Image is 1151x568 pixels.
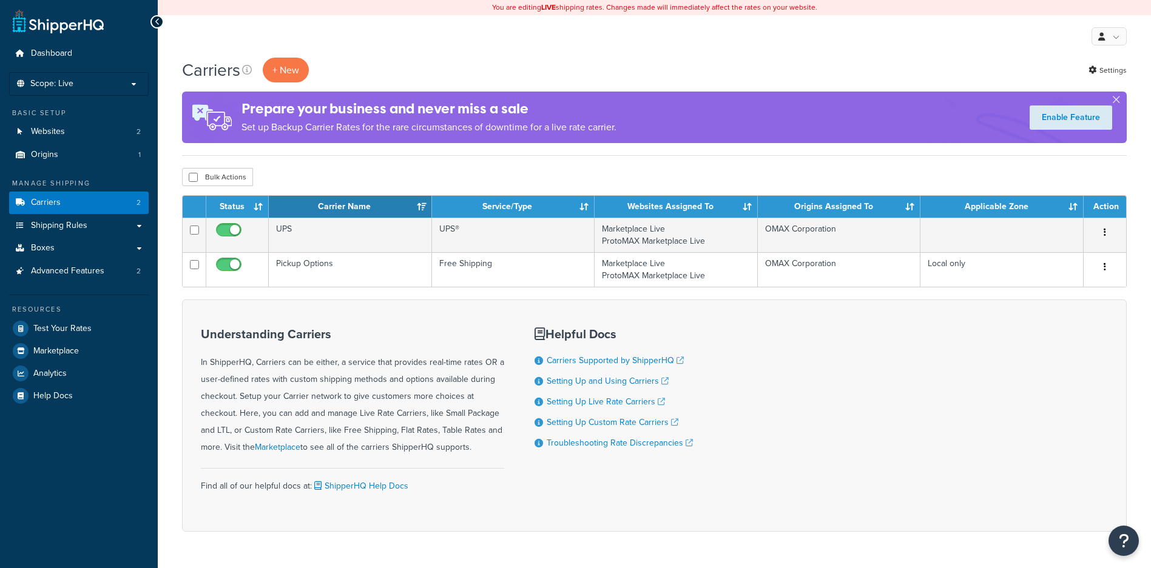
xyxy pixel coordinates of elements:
[31,127,65,137] span: Websites
[9,192,149,214] a: Carriers 2
[9,42,149,65] a: Dashboard
[137,266,141,276] span: 2
[138,150,141,160] span: 1
[9,363,149,384] a: Analytics
[595,196,758,218] th: Websites Assigned To: activate to sort column ascending
[33,391,73,401] span: Help Docs
[182,92,241,143] img: ad-rules-rateshop-fe6ec290ccb7230408bd80ed9643f0289d75e0ffd9eb532fc0e269fcd187b520.png
[137,198,141,208] span: 2
[758,252,921,287] td: OMAX Corporation
[206,196,269,218] th: Status: activate to sort column ascending
[432,196,595,218] th: Service/Type: activate to sort column ascending
[182,58,240,82] h1: Carriers
[1089,62,1127,79] a: Settings
[541,2,556,13] b: LIVE
[255,441,300,453] a: Marketplace
[9,178,149,189] div: Manage Shipping
[9,304,149,315] div: Resources
[547,395,665,408] a: Setting Up Live Rate Carriers
[432,218,595,252] td: UPS®
[269,252,432,287] td: Pickup Options
[31,198,61,208] span: Carriers
[1109,526,1139,556] button: Open Resource Center
[758,218,921,252] td: OMAX Corporation
[31,150,58,160] span: Origins
[263,58,309,82] button: + New
[9,121,149,143] li: Websites
[595,218,758,252] td: Marketplace Live ProtoMAX Marketplace Live
[9,144,149,166] li: Origins
[547,354,684,367] a: Carriers Supported by ShipperHQ
[241,119,616,136] p: Set up Backup Carrier Rates for the rare circumstances of downtime for a live rate carrier.
[9,237,149,259] a: Boxes
[31,221,87,231] span: Shipping Rules
[312,479,408,492] a: ShipperHQ Help Docs
[182,168,253,186] button: Bulk Actions
[33,369,67,379] span: Analytics
[9,215,149,237] a: Shipping Rules
[9,260,149,282] li: Advanced Features
[432,252,595,287] td: Free Shipping
[547,416,678,429] a: Setting Up Custom Rate Carriers
[201,327,504,456] div: In ShipperHQ, Carriers can be either, a service that provides real-time rates OR a user-defined r...
[31,243,55,253] span: Boxes
[269,196,432,218] th: Carrier Name: activate to sort column ascending
[758,196,921,218] th: Origins Assigned To: activate to sort column ascending
[9,144,149,166] a: Origins 1
[9,121,149,143] a: Websites 2
[137,127,141,137] span: 2
[201,468,504,495] div: Find all of our helpful docs at:
[9,108,149,118] div: Basic Setup
[9,318,149,339] a: Test Your Rates
[9,260,149,282] a: Advanced Features 2
[920,196,1084,218] th: Applicable Zone: activate to sort column ascending
[33,346,79,356] span: Marketplace
[241,99,616,119] h4: Prepare your business and never miss a sale
[9,192,149,214] li: Carriers
[31,266,104,276] span: Advanced Features
[920,252,1084,287] td: Local only
[31,48,72,59] span: Dashboard
[1030,105,1112,130] a: Enable Feature
[30,79,73,89] span: Scope: Live
[13,9,104,33] a: ShipperHQ Home
[9,385,149,407] a: Help Docs
[9,340,149,362] a: Marketplace
[547,375,669,387] a: Setting Up and Using Carriers
[201,327,504,341] h3: Understanding Carriers
[547,436,693,449] a: Troubleshooting Rate Discrepancies
[535,327,693,341] h3: Helpful Docs
[595,252,758,287] td: Marketplace Live ProtoMAX Marketplace Live
[33,324,92,334] span: Test Your Rates
[1084,196,1126,218] th: Action
[269,218,432,252] td: UPS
